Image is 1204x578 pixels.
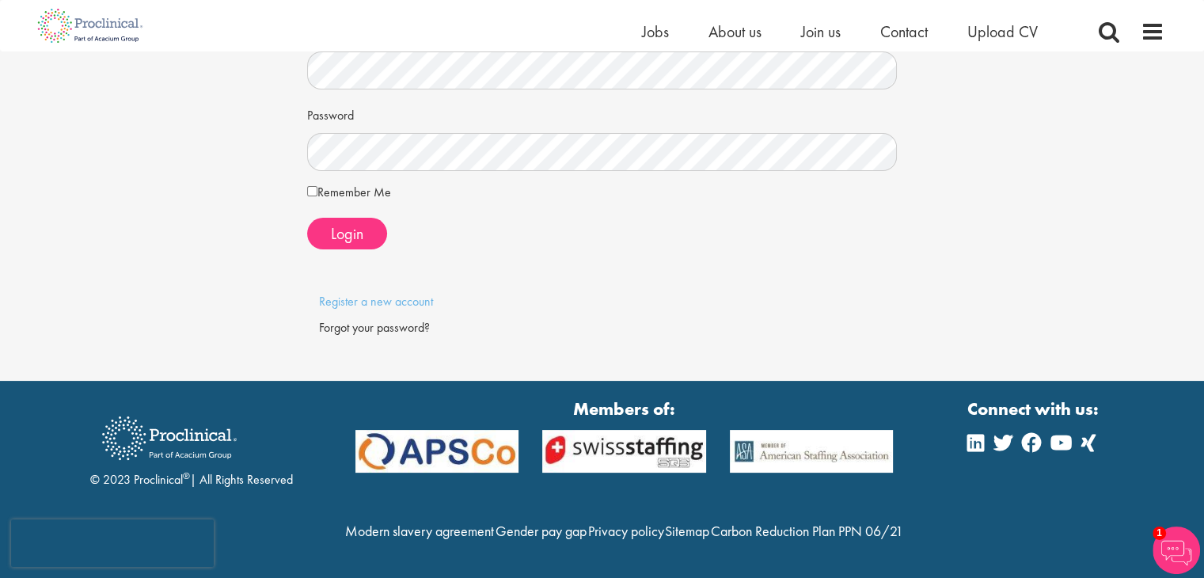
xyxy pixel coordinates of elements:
img: APSCo [530,430,718,473]
strong: Connect with us: [967,397,1102,421]
a: Upload CV [967,21,1038,42]
input: Remember Me [307,186,317,196]
div: Forgot your password? [319,319,886,337]
a: Sitemap [665,522,709,540]
span: Login [331,223,363,244]
div: © 2023 Proclinical | All Rights Reserved [90,405,293,489]
label: Password [307,101,354,125]
a: Contact [880,21,928,42]
a: Modern slavery agreement [345,522,494,540]
span: 1 [1153,527,1166,540]
img: APSCo [344,430,531,473]
img: Proclinical Recruitment [90,405,249,471]
img: APSCo [718,430,906,473]
a: Join us [801,21,841,42]
a: About us [708,21,762,42]
button: Login [307,218,387,249]
img: Chatbot [1153,527,1200,574]
a: Carbon Reduction Plan PPN 06/21 [711,522,903,540]
a: Register a new account [319,293,433,310]
strong: Members of: [355,397,894,421]
a: Jobs [642,21,669,42]
label: Remember Me [307,183,391,202]
iframe: reCAPTCHA [11,519,214,567]
sup: ® [183,470,190,482]
a: Gender pay gap [496,522,587,540]
a: Privacy policy [587,522,663,540]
